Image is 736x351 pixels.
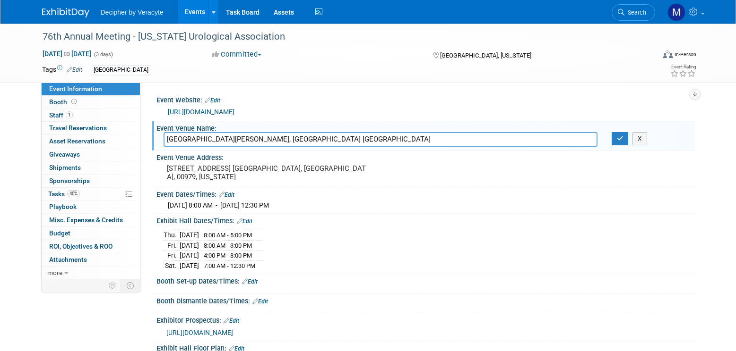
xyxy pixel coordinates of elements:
[42,96,140,109] a: Booth
[49,203,77,210] span: Playbook
[42,135,140,148] a: Asset Reservations
[667,3,685,21] img: Mark Brennan
[42,83,140,95] a: Event Information
[237,218,252,225] a: Edit
[42,267,140,279] a: more
[599,49,697,63] div: Event Format
[49,256,87,263] span: Attachments
[101,8,164,16] span: Decipher by Veracyte
[104,279,121,292] td: Personalize Event Tab Strip
[164,240,180,251] td: Fri.
[204,242,252,249] span: 8:00 AM - 3:00 PM
[62,50,71,58] span: to
[156,93,694,105] div: Event Website:
[242,278,258,285] a: Edit
[91,65,151,75] div: [GEOGRAPHIC_DATA]
[42,161,140,174] a: Shipments
[180,260,199,270] td: [DATE]
[42,50,92,58] span: [DATE] [DATE]
[121,279,140,292] td: Toggle Event Tabs
[209,50,265,59] button: Committed
[42,109,140,122] a: Staff1
[42,148,140,161] a: Giveaways
[156,294,694,306] div: Booth Dismantle Dates/Times:
[93,51,113,58] span: (3 days)
[49,216,123,224] span: Misc. Expenses & Credits
[164,230,180,240] td: Thu.
[42,122,140,134] a: Travel Reservations
[663,50,673,58] img: Format-Inperson.png
[167,164,370,181] pre: [STREET_ADDRESS] [GEOGRAPHIC_DATA], [GEOGRAPHIC_DATA], 00979, [US_STATE]
[156,274,694,286] div: Booth Set-up Dates/Times:
[204,232,252,239] span: 8:00 AM - 5:00 PM
[156,187,694,200] div: Event Dates/Times:
[42,214,140,226] a: Misc. Expenses & Credits
[67,67,82,73] a: Edit
[42,201,140,213] a: Playbook
[42,175,140,187] a: Sponsorships
[156,150,694,162] div: Event Venue Address:
[204,262,255,269] span: 7:00 AM - 12:30 PM
[49,177,90,184] span: Sponsorships
[49,137,105,145] span: Asset Reservations
[39,28,641,45] div: 76th Annual Meeting - [US_STATE] Urological Association
[440,52,531,59] span: [GEOGRAPHIC_DATA], [US_STATE]
[168,201,269,209] span: [DATE] 8:00 AM - [DATE] 12:30 PM
[49,229,70,237] span: Budget
[624,9,646,16] span: Search
[224,318,239,324] a: Edit
[252,298,268,305] a: Edit
[49,150,80,158] span: Giveaways
[42,8,89,17] img: ExhibitDay
[42,227,140,240] a: Budget
[66,111,73,118] span: 1
[47,269,62,276] span: more
[69,98,78,105] span: Booth not reserved yet
[156,214,694,226] div: Exhibit Hall Dates/Times:
[612,4,655,21] a: Search
[180,251,199,261] td: [DATE]
[168,108,234,116] a: [URL][DOMAIN_NAME]
[674,51,696,58] div: In-Person
[49,124,107,132] span: Travel Reservations
[42,188,140,201] a: Tasks40%
[42,240,140,253] a: ROI, Objectives & ROO
[49,111,73,119] span: Staff
[180,230,199,240] td: [DATE]
[49,242,113,250] span: ROI, Objectives & ROO
[156,121,694,133] div: Event Venue Name:
[67,190,80,197] span: 40%
[180,240,199,251] td: [DATE]
[49,164,81,171] span: Shipments
[205,97,220,104] a: Edit
[156,313,694,326] div: Exhibitor Prospectus:
[632,132,647,145] button: X
[164,260,180,270] td: Sat.
[48,190,80,198] span: Tasks
[219,192,234,198] a: Edit
[166,329,233,336] a: [URL][DOMAIN_NAME]
[49,98,78,106] span: Booth
[49,85,102,92] span: Event Information
[670,65,696,69] div: Event Rating
[164,251,180,261] td: Fri.
[42,253,140,266] a: Attachments
[204,252,252,259] span: 4:00 PM - 8:00 PM
[42,65,82,75] td: Tags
